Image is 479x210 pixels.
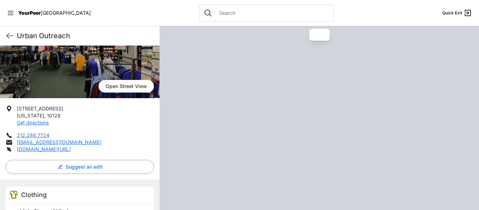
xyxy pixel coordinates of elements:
span: Open Street View [99,80,154,93]
h1: Urban Outreach [17,31,154,41]
a: YourPeer[GEOGRAPHIC_DATA] [18,11,91,15]
a: [EMAIL_ADDRESS][DOMAIN_NAME] [17,139,101,145]
span: [GEOGRAPHIC_DATA] [41,10,91,16]
span: Clothing [21,191,47,198]
span: [STREET_ADDRESS] [17,106,63,111]
a: [DOMAIN_NAME][URL] [17,146,71,152]
span: Quick Exit [442,10,462,16]
a: Quick Exit [442,9,472,17]
a: Get directions [17,120,49,126]
button: Suggest an edit [6,160,154,174]
span: [US_STATE] [17,113,44,118]
span: , [44,113,46,118]
input: Search [215,9,329,16]
span: 10128 [47,113,61,118]
span: Suggest an edit [66,163,103,170]
span: YourPeer [18,10,41,16]
a: 212.288.7724 [17,132,49,138]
